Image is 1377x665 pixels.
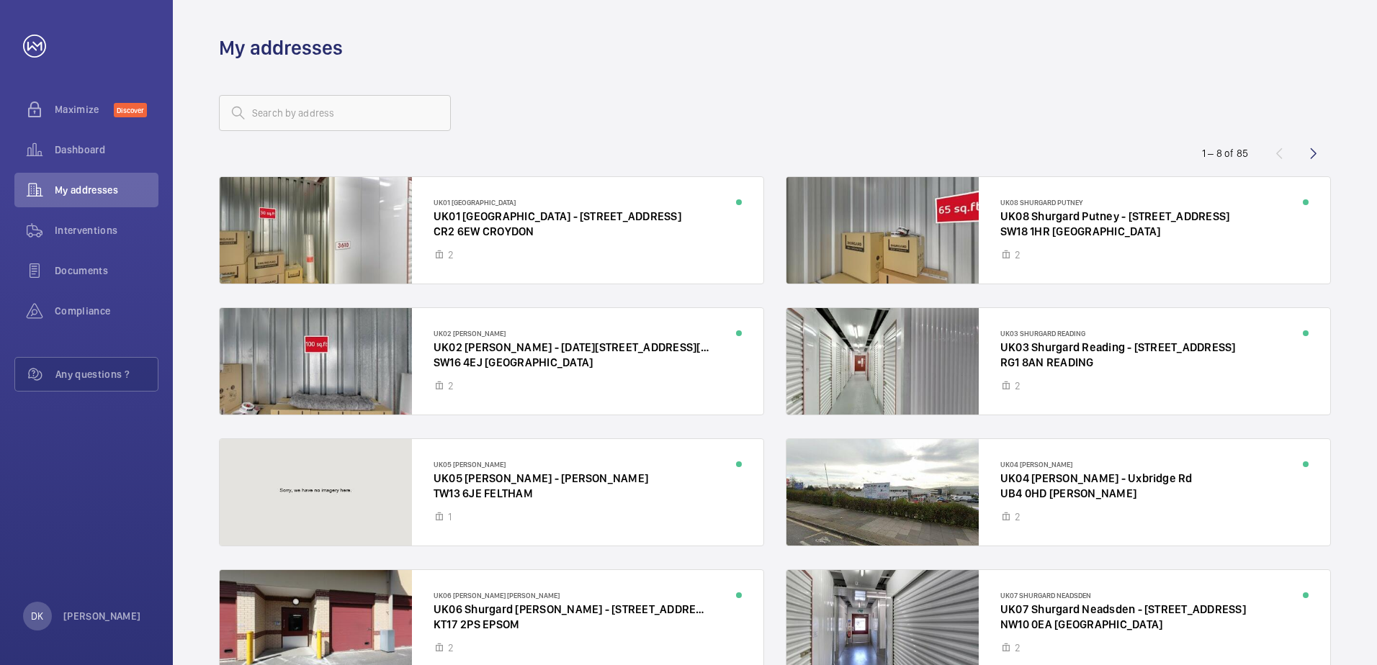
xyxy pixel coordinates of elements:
[55,367,158,381] span: Any questions ?
[219,95,451,131] input: Search by address
[219,35,343,61] h1: My addresses
[114,103,147,117] span: Discover
[63,609,141,623] p: [PERSON_NAME]
[55,223,158,237] span: Interventions
[1202,146,1248,160] div: 1 – 8 of 85
[55,263,158,278] span: Documents
[55,142,158,157] span: Dashboard
[55,183,158,197] span: My addresses
[31,609,43,623] p: DK
[55,102,114,117] span: Maximize
[55,304,158,318] span: Compliance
